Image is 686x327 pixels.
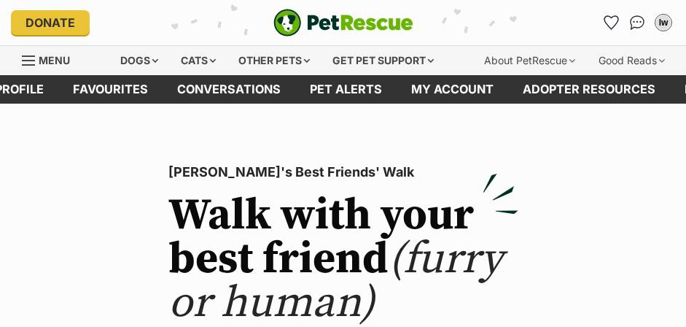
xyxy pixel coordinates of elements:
div: Other pets [228,46,320,75]
h2: Walk with your best friend [168,194,518,326]
div: Get pet support [322,46,444,75]
a: Favourites [58,75,163,104]
span: Menu [39,54,70,66]
div: Cats [171,46,226,75]
a: Pet alerts [295,75,397,104]
div: lw [656,15,671,30]
div: Good Reads [588,46,675,75]
div: Dogs [110,46,168,75]
a: Donate [11,10,90,35]
a: Favourites [599,11,623,34]
div: About PetRescue [474,46,585,75]
img: chat-41dd97257d64d25036548639549fe6c8038ab92f7586957e7f3b1b290dea8141.svg [630,15,645,30]
a: Adopter resources [508,75,670,104]
img: logo-e224e6f780fb5917bec1dbf3a21bbac754714ae5b6737aabdf751b685950b380.svg [273,9,413,36]
a: My account [397,75,508,104]
p: [PERSON_NAME]'s Best Friends' Walk [168,162,518,182]
a: Conversations [625,11,649,34]
ul: Account quick links [599,11,675,34]
a: Menu [22,46,80,72]
a: conversations [163,75,295,104]
button: My account [652,11,675,34]
a: PetRescue [273,9,413,36]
